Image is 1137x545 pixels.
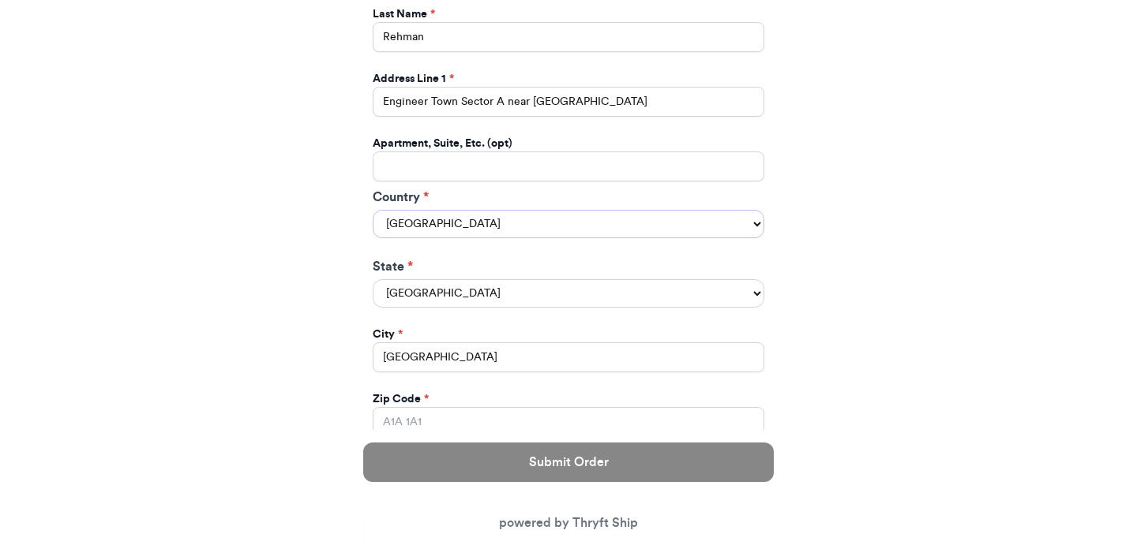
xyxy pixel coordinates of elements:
[499,517,638,529] a: powered by Thryft Ship
[373,6,435,22] label: Last Name
[373,136,512,151] label: Apartment, Suite, Etc. (opt)
[373,22,764,52] input: Last Name
[373,188,764,207] label: Country
[373,71,454,87] label: Address Line 1
[373,407,764,437] input: A1A 1A1
[373,391,429,407] label: Zip Code
[373,257,764,276] label: State
[363,442,774,482] button: Submit Order
[373,327,403,342] label: City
